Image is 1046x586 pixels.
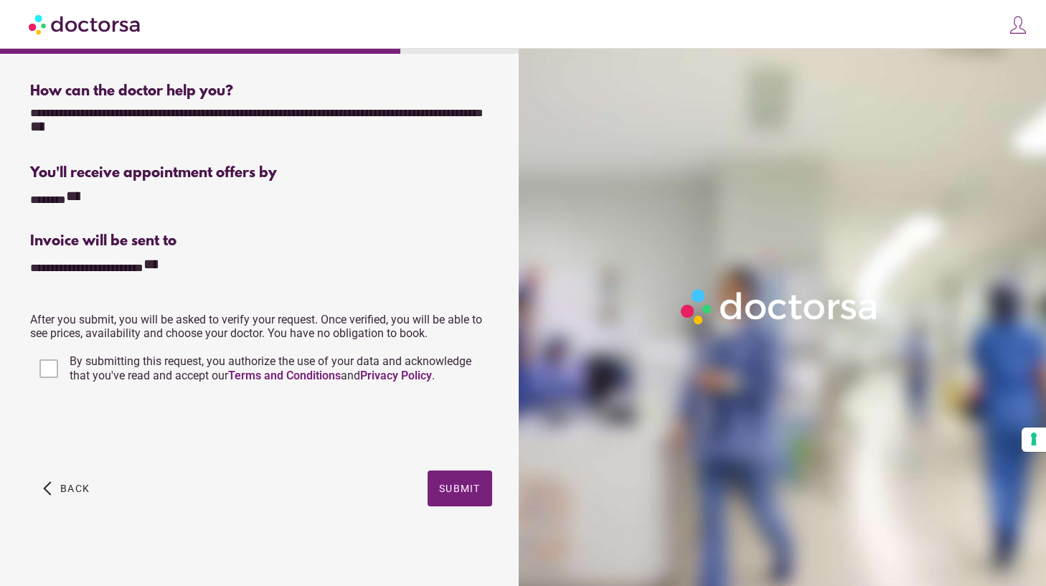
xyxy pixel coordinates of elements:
[675,283,885,330] img: Logo-Doctorsa-trans-White-partial-flat.png
[30,400,248,456] iframe: reCAPTCHA
[60,483,90,494] span: Back
[30,313,491,340] p: After you submit, you will be asked to verify your request. Once verified, you will be able to se...
[228,369,341,382] a: Terms and Conditions
[70,354,471,382] span: By submitting this request, you authorize the use of your data and acknowledge that you've read a...
[360,369,432,382] a: Privacy Policy
[37,471,95,506] button: arrow_back_ios Back
[30,233,491,250] div: Invoice will be sent to
[29,8,142,40] img: Doctorsa.com
[1008,15,1028,35] img: icons8-customer-100.png
[1022,427,1046,452] button: Your consent preferences for tracking technologies
[439,483,481,494] span: Submit
[30,83,491,100] div: How can the doctor help you?
[428,471,492,506] button: Submit
[30,165,491,181] div: You'll receive appointment offers by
